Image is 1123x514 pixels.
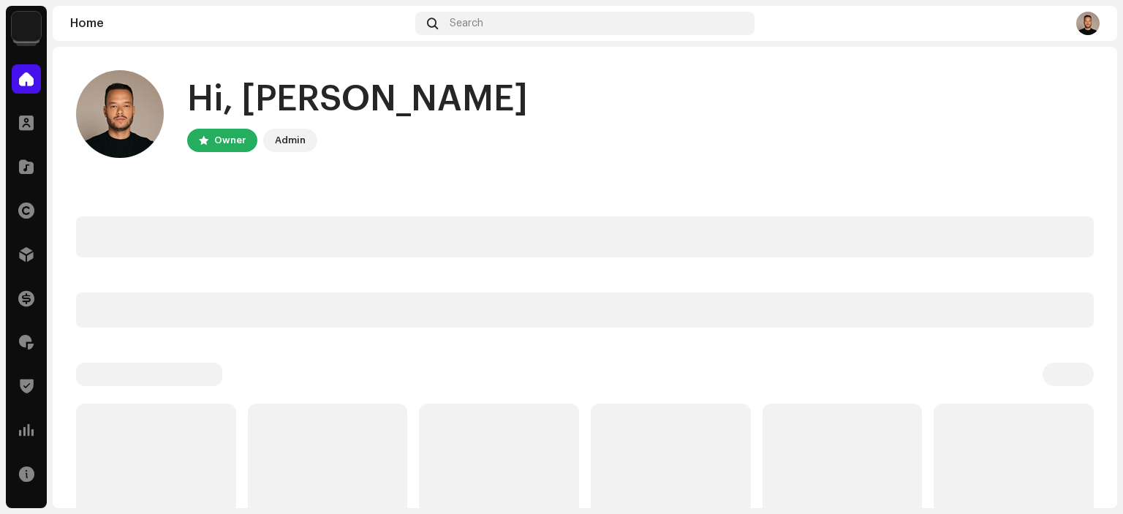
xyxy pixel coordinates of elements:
img: 1eb9de5b-5a70-4cf0-903c-4e486785bb23 [1076,12,1100,35]
span: Search [450,18,483,29]
div: Hi, [PERSON_NAME] [187,76,528,123]
img: 1eb9de5b-5a70-4cf0-903c-4e486785bb23 [76,70,164,158]
div: Owner [214,132,246,149]
div: Admin [275,132,306,149]
div: Home [70,18,409,29]
img: 1cf725b2-75a2-44e7-8fdf-5f1256b3d403 [12,12,41,41]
